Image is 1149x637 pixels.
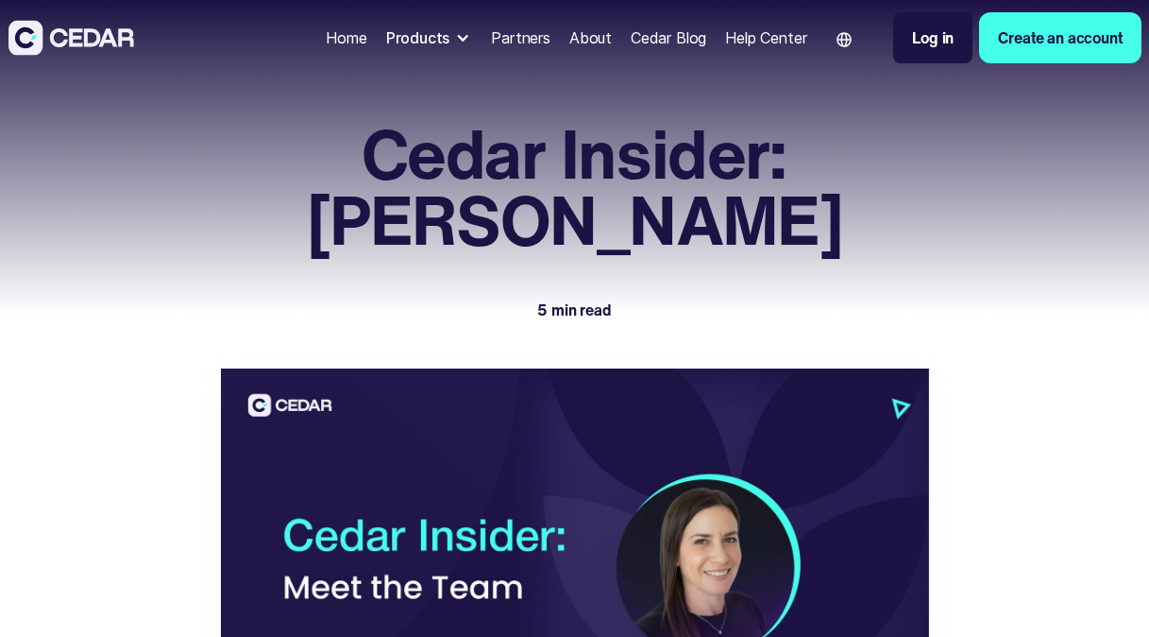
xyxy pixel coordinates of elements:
[623,17,714,59] a: Cedar Blog
[221,121,929,253] h1: Cedar Insider: [PERSON_NAME]
[483,17,558,59] a: Partners
[386,26,450,49] div: Products
[569,26,612,49] div: About
[912,26,954,49] div: Log in
[537,299,611,321] div: 5 min read
[979,12,1141,63] a: Create an account
[379,19,481,57] div: Products
[718,17,814,59] a: Help Center
[893,12,972,63] a: Log in
[326,26,366,49] div: Home
[318,17,374,59] a: Home
[631,26,706,49] div: Cedar Blog
[491,26,550,49] div: Partners
[562,17,619,59] a: About
[725,26,806,49] div: Help Center
[836,32,852,47] img: world icon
